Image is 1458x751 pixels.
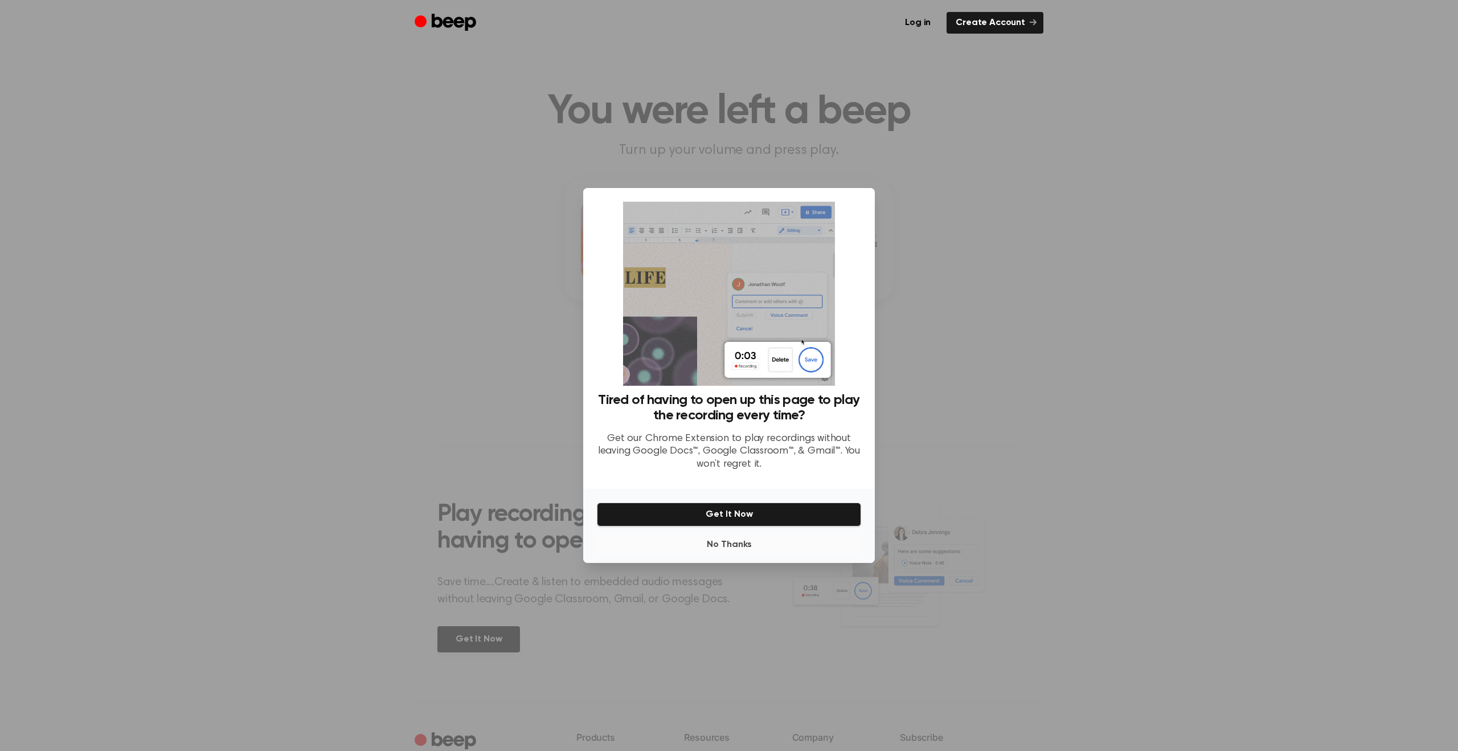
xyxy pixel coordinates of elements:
[597,393,861,423] h3: Tired of having to open up this page to play the recording every time?
[597,432,861,471] p: Get our Chrome Extension to play recordings without leaving Google Docs™, Google Classroom™, & Gm...
[623,202,834,386] img: Beep extension in action
[597,533,861,556] button: No Thanks
[947,12,1043,34] a: Create Account
[597,503,861,526] button: Get It Now
[896,12,940,34] a: Log in
[415,12,479,34] a: Beep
